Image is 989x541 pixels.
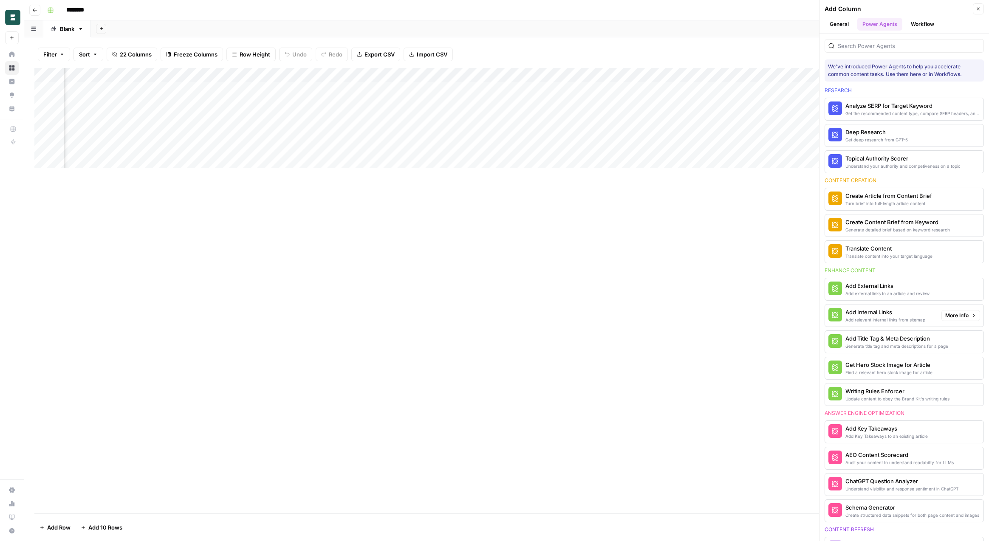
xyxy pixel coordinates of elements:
div: Add Title Tag & Meta Description [845,334,948,343]
button: Import CSV [404,48,453,61]
div: We've introduced Power Agents to help you accelerate common content tasks. Use them here or in Wo... [828,63,981,78]
div: Translate Content [845,244,932,253]
div: Add Key Takeaways to an existing article [845,433,928,440]
div: Translate content into your target language [845,253,932,259]
div: Add Internal Links [845,308,925,316]
span: 22 Columns [120,50,152,59]
button: Row Height [226,48,276,61]
div: Enhance content [825,267,984,274]
div: Generate detailed brief based on keyword research [845,226,950,233]
div: Deep Research [845,128,908,136]
button: Add Title Tag & Meta DescriptionGenerate title tag and meta descriptions for a page [825,331,983,353]
button: Schema GeneratorCreate structured data snippets for both page content and images [825,500,983,522]
a: Blank [43,20,91,37]
button: AEO Content ScorecardAudit your content to understand readability for LLMs [825,447,983,469]
a: Settings [5,483,19,497]
div: Blank [60,25,74,33]
button: Add Key TakeawaysAdd Key Takeaways to an existing article [825,421,983,443]
span: More Info [945,312,969,319]
span: Filter [43,50,57,59]
button: Analyze SERP for Target KeywordGet the recommended content type, compare SERP headers, and analyz... [825,98,983,120]
span: Undo [292,50,307,59]
div: Turn brief into full-length article content [845,200,932,207]
span: Export CSV [365,50,395,59]
button: Get Hero Stock Image for ArticleFind a relevant hero stock image for article [825,357,983,379]
span: Add Row [47,523,71,532]
button: Help + Support [5,524,19,538]
div: Understand your authority and competiveness on a topic [845,163,961,169]
span: Row Height [240,50,270,59]
button: Add External LinksAdd external links to an article and review [825,278,983,300]
a: Browse [5,61,19,75]
button: 22 Columns [107,48,157,61]
a: Home [5,48,19,61]
button: Power Agents [857,18,902,31]
div: Get the recommended content type, compare SERP headers, and analyze SERP patterns [845,110,980,117]
div: Get deep research from GPT-5 [845,136,908,143]
span: Freeze Columns [174,50,218,59]
div: AEO Content Scorecard [845,451,954,459]
div: Audit your content to understand readability for LLMs [845,459,954,466]
a: Usage [5,497,19,510]
button: Workspace: Borderless [5,7,19,28]
button: Sort [73,48,103,61]
a: Your Data [5,102,19,116]
span: Add 10 Rows [88,523,122,532]
div: Add External Links [845,282,930,290]
div: Topical Authority Scorer [845,154,961,163]
button: Export CSV [351,48,400,61]
div: Update content to obey the Brand Kit's writing rules [845,395,949,402]
div: Writing Rules Enforcer [845,387,949,395]
div: Find a relevant hero stock image for article [845,369,932,376]
input: Search Power Agents [838,42,980,50]
div: Create Content Brief from Keyword [845,218,950,226]
button: Add Internal LinksAdd relevant internal links from sitemap [825,304,938,327]
span: Redo [329,50,342,59]
span: Import CSV [417,50,447,59]
div: Answer engine optimization [825,409,984,417]
div: Create Article from Content Brief [845,192,932,200]
button: Create Article from Content BriefTurn brief into full-length article content [825,188,983,210]
img: Borderless Logo [5,10,20,25]
a: Opportunities [5,88,19,102]
button: Topical Authority ScorerUnderstand your authority and competiveness on a topic [825,151,983,173]
button: Workflow [906,18,939,31]
a: Insights [5,75,19,88]
div: Create structured data snippets for both page content and images [845,512,979,518]
button: Writing Rules EnforcerUpdate content to obey the Brand Kit's writing rules [825,383,983,406]
div: Analyze SERP for Target Keyword [845,101,980,110]
span: Sort [79,50,90,59]
div: Add Key Takeaways [845,424,928,433]
button: Add 10 Rows [76,521,127,534]
div: Schema Generator [845,503,979,512]
button: Freeze Columns [161,48,223,61]
button: Add Row [34,521,76,534]
a: Learning Hub [5,510,19,524]
div: Generate title tag and meta descriptions for a page [845,343,948,349]
div: Add external links to an article and review [845,290,930,297]
div: Understand visibility and response sentiment in ChatGPT [845,485,958,492]
div: Get Hero Stock Image for Article [845,361,932,369]
div: Add relevant internal links from sitemap [845,316,925,323]
button: Redo [316,48,348,61]
button: Translate ContentTranslate content into your target language [825,241,983,263]
button: Undo [279,48,312,61]
button: More Info [941,310,980,321]
button: Create Content Brief from KeywordGenerate detailed brief based on keyword research [825,214,983,237]
div: Research [825,87,984,94]
div: ChatGPT Question Analyzer [845,477,958,485]
div: Content creation [825,177,984,184]
button: Deep ResearchGet deep research from GPT-5 [825,124,983,147]
button: ChatGPT Question AnalyzerUnderstand visibility and response sentiment in ChatGPT [825,473,983,496]
button: General [825,18,854,31]
div: Content refresh [825,526,984,533]
button: Filter [38,48,70,61]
